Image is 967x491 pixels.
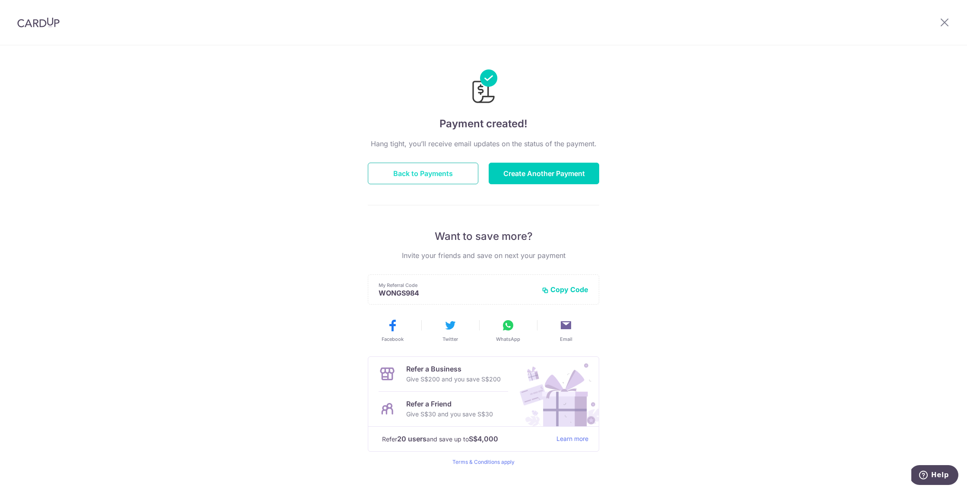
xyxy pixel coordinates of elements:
[489,163,599,184] button: Create Another Payment
[452,459,515,465] a: Terms & Conditions apply
[542,285,588,294] button: Copy Code
[470,69,497,106] img: Payments
[469,434,498,444] strong: S$4,000
[406,399,493,409] p: Refer a Friend
[368,138,599,149] p: Hang tight, you’ll receive email updates on the status of the payment.
[512,357,599,426] img: Refer
[483,318,534,343] button: WhatsApp
[17,17,60,28] img: CardUp
[367,318,418,343] button: Facebook
[379,289,535,297] p: WONGS984
[425,318,476,343] button: Twitter
[379,282,535,289] p: My Referral Code
[368,230,599,243] p: Want to save more?
[382,336,404,343] span: Facebook
[496,336,520,343] span: WhatsApp
[368,250,599,261] p: Invite your friends and save on next your payment
[397,434,427,444] strong: 20 users
[368,116,599,132] h4: Payment created!
[368,163,478,184] button: Back to Payments
[540,318,591,343] button: Email
[406,409,493,419] p: Give S$30 and you save S$30
[382,434,550,444] p: Refer and save up to
[556,434,588,444] a: Learn more
[406,374,501,384] p: Give S$200 and you save S$200
[911,465,958,487] iframe: Opens a widget where you can find more information
[560,336,572,343] span: Email
[442,336,458,343] span: Twitter
[406,364,501,374] p: Refer a Business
